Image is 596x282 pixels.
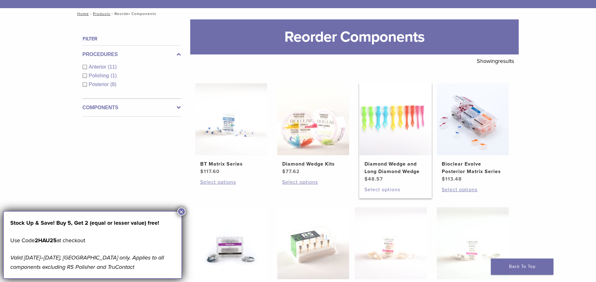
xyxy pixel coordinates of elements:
[177,208,186,216] button: Close
[83,51,181,58] label: Procedures
[442,186,504,193] a: Select options for “Bioclear Evolve Posterior Matrix Series”
[200,160,262,168] h2: BT Matrix Series
[364,176,383,182] bdi: 48.57
[200,168,204,175] span: $
[359,83,432,183] a: Diamond Wedge and Long Diamond WedgeDiamond Wedge and Long Diamond Wedge $48.57
[83,35,181,43] h4: Filter
[195,207,267,279] img: TwinRing Universal
[277,83,349,155] img: Diamond Wedge Kits
[200,178,262,186] a: Select options for “BT Matrix Series”
[93,12,110,16] a: Products
[89,12,93,15] span: /
[491,259,553,275] a: Back To Top
[437,83,509,155] img: Bioclear Evolve Posterior Matrix Series
[277,83,350,175] a: Diamond Wedge KitsDiamond Wedge Kits $77.62
[282,160,344,168] h2: Diamond Wedge Kits
[364,160,426,175] h2: Diamond Wedge and Long Diamond Wedge
[364,176,368,182] span: $
[108,64,117,69] span: (11)
[110,12,115,15] span: /
[110,73,117,78] span: (1)
[89,73,111,78] span: Polishing
[89,82,110,87] span: Posterior
[110,82,117,87] span: (8)
[437,207,509,279] img: Original Anterior Matrix - A Series
[10,219,159,226] strong: Stock Up & Save! Buy 5, Get 2 (equal or lesser value) free!
[200,168,220,175] bdi: 117.60
[355,207,427,279] img: HD Matrix A Series
[277,207,349,279] img: RS Polisher
[442,176,445,182] span: $
[83,104,181,111] label: Components
[442,160,504,175] h2: Bioclear Evolve Posterior Matrix Series
[195,83,268,175] a: BT Matrix SeriesBT Matrix Series $117.60
[35,237,57,244] strong: 2HAU25
[436,83,509,183] a: Bioclear Evolve Posterior Matrix SeriesBioclear Evolve Posterior Matrix Series $113.48
[364,186,426,193] a: Select options for “Diamond Wedge and Long Diamond Wedge”
[282,168,300,175] bdi: 77.62
[195,83,267,155] img: BT Matrix Series
[73,8,523,19] nav: Reorder Components
[75,12,89,16] a: Home
[10,254,164,270] em: Valid [DATE]–[DATE], [GEOGRAPHIC_DATA] only. Applies to all components excluding RS Polisher and ...
[442,176,462,182] bdi: 113.48
[190,19,519,54] h1: Reorder Components
[89,64,108,69] span: Anterior
[282,168,286,175] span: $
[359,83,431,155] img: Diamond Wedge and Long Diamond Wedge
[10,236,175,245] p: Use Code at checkout
[282,178,344,186] a: Select options for “Diamond Wedge Kits”
[477,54,514,68] p: Showing results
